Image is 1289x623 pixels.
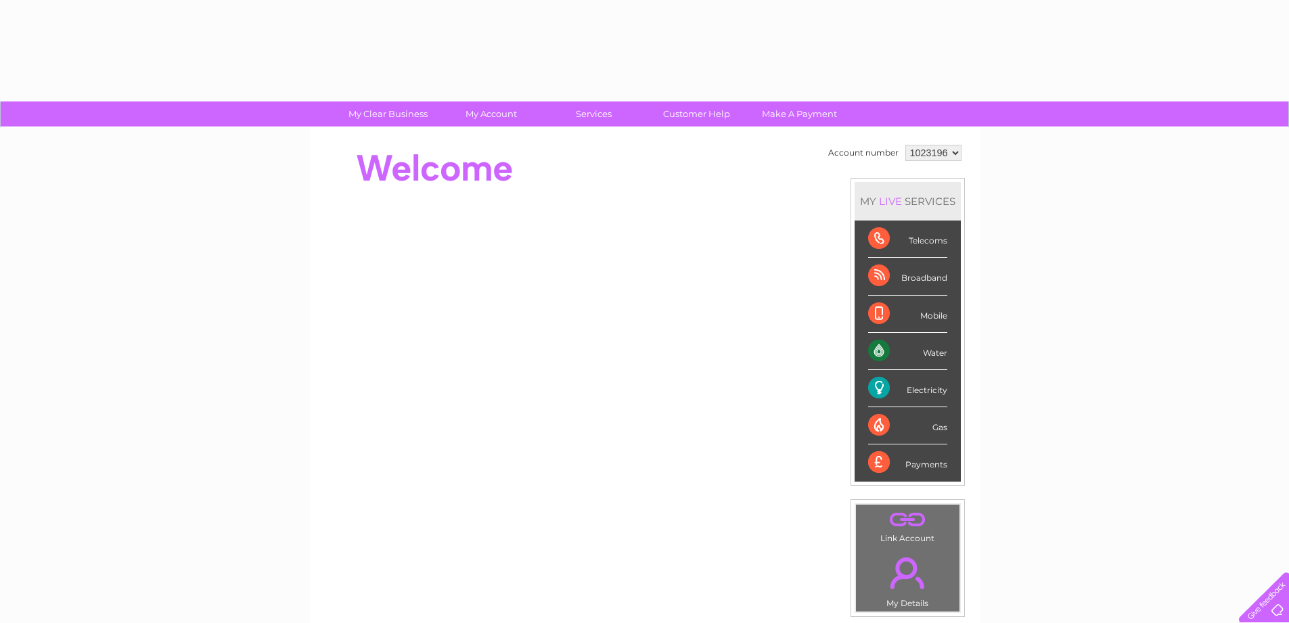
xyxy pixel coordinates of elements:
a: . [859,549,956,597]
div: Gas [868,407,947,444]
a: Services [538,101,650,126]
div: MY SERVICES [855,182,961,221]
div: Telecoms [868,221,947,258]
div: Mobile [868,296,947,333]
div: Payments [868,444,947,481]
td: My Details [855,546,960,612]
div: Water [868,333,947,370]
td: Link Account [855,504,960,547]
a: Make A Payment [744,101,855,126]
a: My Account [435,101,547,126]
a: Customer Help [641,101,752,126]
td: Account number [825,141,902,164]
div: Electricity [868,370,947,407]
div: LIVE [876,195,905,208]
a: . [859,508,956,532]
a: My Clear Business [332,101,444,126]
div: Broadband [868,258,947,295]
